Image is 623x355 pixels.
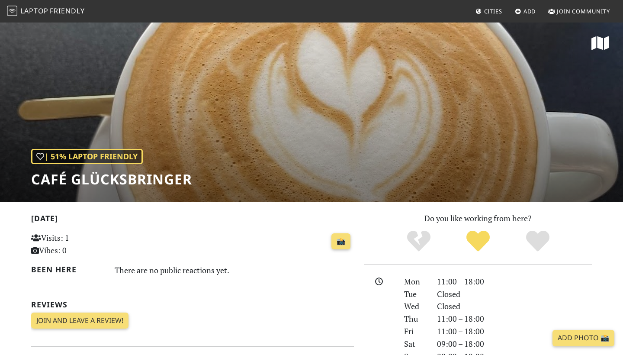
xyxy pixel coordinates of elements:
span: Add [523,7,536,15]
h2: Reviews [31,300,354,309]
div: | 51% Laptop Friendly [31,149,143,164]
h1: Café Glücksbringer [31,171,192,187]
span: Laptop [20,6,48,16]
a: Add [511,3,540,19]
div: Thu [399,313,432,325]
h2: [DATE] [31,214,354,226]
a: Add Photo 📸 [552,330,614,346]
span: Join Community [557,7,610,15]
span: Friendly [50,6,84,16]
div: Definitely! [508,229,568,253]
div: 11:00 – 18:00 [432,325,597,338]
a: Join Community [545,3,613,19]
a: 📸 [331,233,350,250]
div: Closed [432,288,597,300]
span: Cities [484,7,502,15]
div: Closed [432,300,597,313]
a: LaptopFriendly LaptopFriendly [7,4,85,19]
div: Yes [448,229,508,253]
h2: Been here [31,265,104,274]
div: 09:00 – 18:00 [432,338,597,350]
div: 11:00 – 18:00 [432,313,597,325]
div: No [389,229,449,253]
p: Do you like working from here? [364,212,592,225]
div: Sat [399,338,432,350]
div: Wed [399,300,432,313]
a: Join and leave a review! [31,313,128,329]
div: Fri [399,325,432,338]
div: Mon [399,275,432,288]
img: LaptopFriendly [7,6,17,16]
div: Tue [399,288,432,300]
div: There are no public reactions yet. [115,263,354,277]
p: Visits: 1 Vibes: 0 [31,232,132,257]
a: Cities [472,3,506,19]
div: 11:00 – 18:00 [432,275,597,288]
